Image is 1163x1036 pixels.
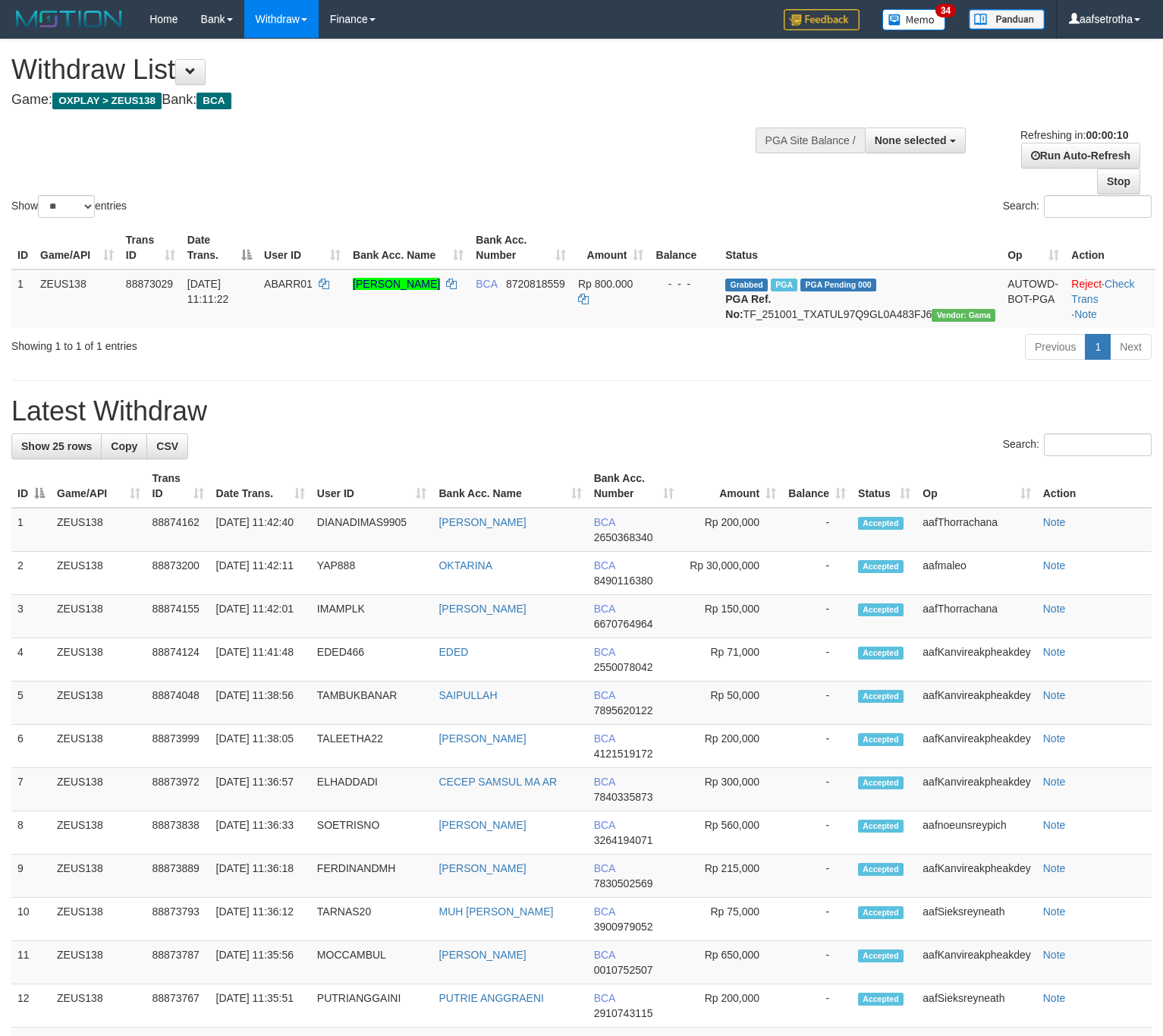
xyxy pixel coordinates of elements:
td: [DATE] 11:36:33 [210,811,311,855]
th: Game/API: activate to sort column ascending [51,464,146,508]
td: 88873787 [146,941,210,984]
th: Op: activate to sort column ascending [1001,226,1065,269]
a: CSV [146,433,188,459]
td: DIANADIMAS9905 [311,508,433,552]
th: Bank Acc. Number: activate to sort column ascending [470,226,572,269]
a: [PERSON_NAME] [438,516,526,528]
span: 34 [935,4,956,17]
td: 88873793 [146,898,210,941]
a: Note [1043,646,1066,658]
td: TAMBUKBANAR [311,682,433,725]
td: [DATE] 11:36:18 [210,855,311,898]
td: TARNAS20 [311,898,433,941]
span: Accepted [858,603,904,616]
span: Accepted [858,863,904,876]
a: MUH [PERSON_NAME] [438,905,553,918]
span: BCA [476,278,497,290]
th: Bank Acc. Number: activate to sort column ascending [588,464,681,508]
a: Note [1043,603,1066,615]
th: Action [1037,464,1152,508]
th: Bank Acc. Name: activate to sort column ascending [432,464,587,508]
td: - [782,768,852,811]
td: Rp 650,000 [680,941,782,984]
a: [PERSON_NAME] [353,278,440,290]
a: [PERSON_NAME] [438,819,526,831]
a: [PERSON_NAME] [438,732,526,745]
td: 88873200 [146,552,210,595]
img: panduan.png [969,9,1045,30]
label: Show entries [11,195,127,218]
td: TF_251001_TXATUL97Q9GL0A483FJ6 [719,269,1001,328]
td: aafThorrachana [916,595,1036,638]
td: 10 [11,898,51,941]
td: · · [1065,269,1155,328]
span: Rp 800.000 [578,278,633,290]
td: ZEUS138 [51,595,146,638]
td: EDED466 [311,638,433,682]
td: PUTRIANGGAINI [311,984,433,1028]
td: - [782,811,852,855]
td: Rp 30,000,000 [680,552,782,595]
th: User ID: activate to sort column ascending [311,464,433,508]
a: Note [1043,905,1066,918]
label: Search: [1003,433,1152,456]
a: Note [1043,949,1066,961]
td: aafKanvireakpheakdey [916,638,1036,682]
img: MOTION_logo.png [11,8,127,30]
td: Rp 300,000 [680,768,782,811]
span: BCA [196,93,231,109]
td: 3 [11,595,51,638]
td: - [782,855,852,898]
a: Note [1074,308,1097,320]
td: Rp 215,000 [680,855,782,898]
span: PGA Pending [800,279,876,291]
span: Copy [111,440,137,452]
div: PGA Site Balance / [756,128,865,153]
td: - [782,898,852,941]
span: Copy 8490116380 to clipboard [594,575,653,587]
td: ZEUS138 [51,725,146,768]
span: Show 25 rows [21,440,92,452]
td: ZEUS138 [51,984,146,1028]
td: 88873999 [146,725,210,768]
span: Refreshing in: [1020,129,1128,141]
span: Marked by aafnoeunsreypich [771,279,797,291]
h1: Withdraw List [11,55,760,85]
div: Showing 1 to 1 of 1 entries [11,332,473,354]
td: 2 [11,552,51,595]
td: ZEUS138 [51,508,146,552]
a: Note [1043,819,1066,831]
span: BCA [594,905,615,918]
span: Copy 3900979052 to clipboard [594,921,653,933]
select: Showentries [38,195,95,218]
span: Grabbed [725,279,768,291]
span: Copy 7840335873 to clipboard [594,791,653,803]
a: [PERSON_NAME] [438,949,526,961]
td: - [782,552,852,595]
td: [DATE] 11:35:51 [210,984,311,1028]
span: Accepted [858,820,904,833]
a: Note [1043,992,1066,1004]
td: Rp 200,000 [680,725,782,768]
td: ELHADDADI [311,768,433,811]
th: Amount: activate to sort column ascending [572,226,649,269]
span: BCA [594,689,615,701]
td: aafKanvireakpheakdey [916,725,1036,768]
span: Copy 8720818559 to clipboard [506,278,565,290]
td: [DATE] 11:38:05 [210,725,311,768]
td: 88873767 [146,984,210,1028]
td: 88874155 [146,595,210,638]
span: ABARR01 [264,278,313,290]
img: Button%20Memo.svg [882,9,946,30]
a: OKTARINA [438,559,492,572]
span: BCA [594,646,615,658]
td: 1 [11,269,34,328]
td: 88873972 [146,768,210,811]
td: - [782,508,852,552]
td: MOCCAMBUL [311,941,433,984]
span: Accepted [858,776,904,789]
input: Search: [1044,195,1152,218]
td: IMAMPLK [311,595,433,638]
td: SOETRISNO [311,811,433,855]
td: TALEETHA22 [311,725,433,768]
